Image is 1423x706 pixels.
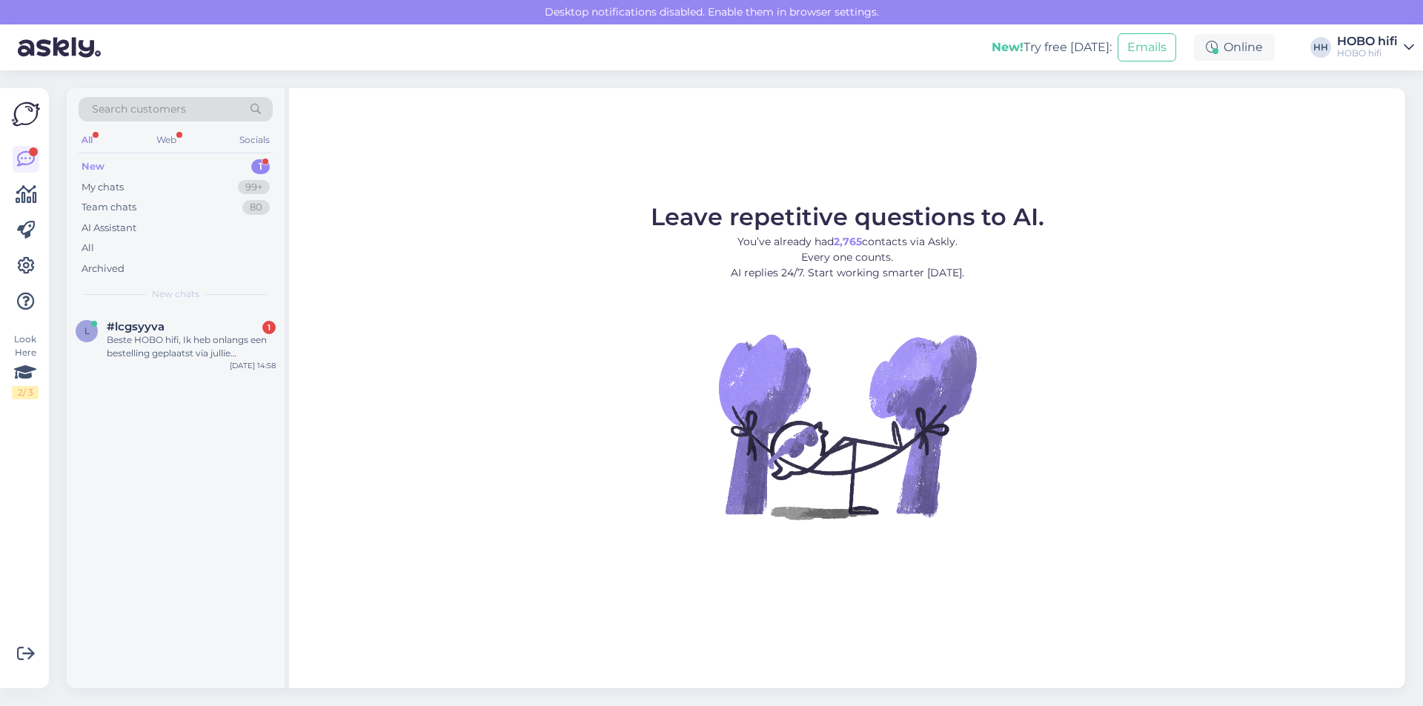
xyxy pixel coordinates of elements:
[1337,36,1414,59] a: HOBO hifiHOBO hifi
[251,159,270,174] div: 1
[152,287,199,301] span: New chats
[992,40,1024,54] b: New!
[84,325,90,336] span: l
[12,333,39,399] div: Look Here
[82,159,105,174] div: New
[1194,34,1275,61] div: Online
[82,180,124,195] div: My chats
[82,200,136,215] div: Team chats
[1337,36,1398,47] div: HOBO hifi
[1310,37,1331,58] div: HH
[651,202,1044,231] span: Leave repetitive questions to AI.
[82,241,94,256] div: All
[1337,47,1398,59] div: HOBO hifi
[107,333,276,360] div: Beste HOBO hifi, Ik heb onlangs een bestelling geplaatst via jullie webshop, maar ik heb nog geen...
[242,200,270,215] div: 80
[714,293,981,559] img: No Chat active
[992,39,1112,56] div: Try free [DATE]:
[12,100,40,128] img: Askly Logo
[1118,33,1176,61] button: Emails
[262,321,276,334] div: 1
[82,221,136,236] div: AI Assistant
[107,320,165,333] span: #lcgsyyva
[651,234,1044,281] p: You’ve already had contacts via Askly. Every one counts. AI replies 24/7. Start working smarter [...
[82,262,125,276] div: Archived
[834,235,862,248] b: 2,765
[92,101,186,117] span: Search customers
[238,180,270,195] div: 99+
[236,130,273,150] div: Socials
[230,360,276,371] div: [DATE] 14:58
[153,130,179,150] div: Web
[79,130,96,150] div: All
[12,386,39,399] div: 2 / 3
